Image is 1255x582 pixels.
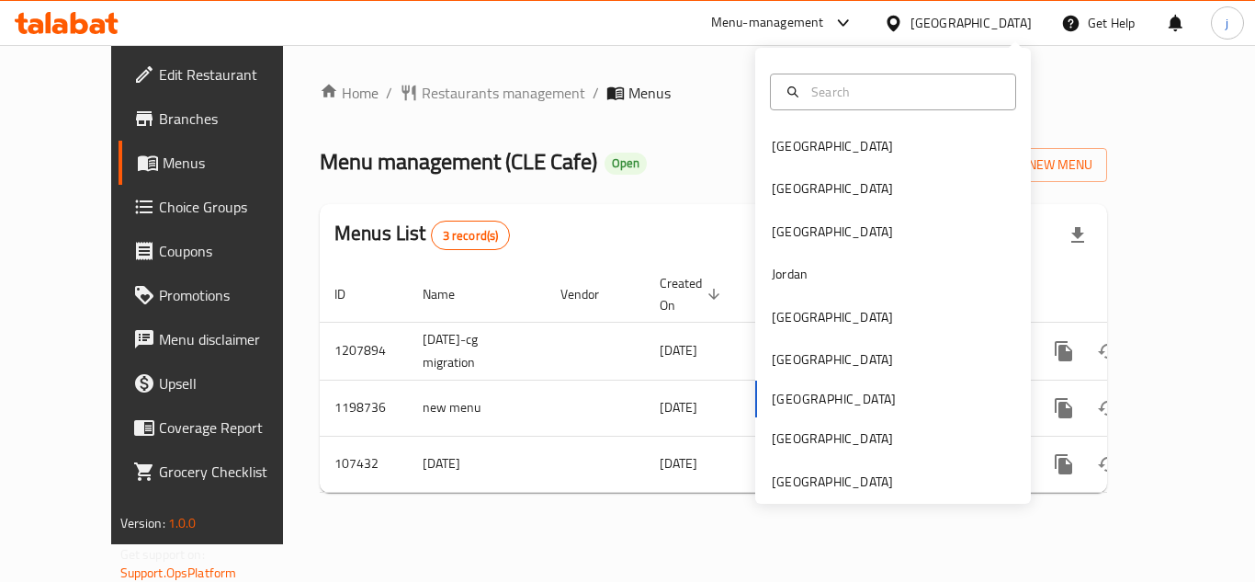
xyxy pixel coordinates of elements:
[119,229,321,273] a: Coupons
[660,395,697,419] span: [DATE]
[1056,213,1100,257] div: Export file
[431,221,511,250] div: Total records count
[711,12,824,34] div: Menu-management
[159,284,306,306] span: Promotions
[320,322,408,380] td: 1207894
[320,82,379,104] a: Home
[119,141,321,185] a: Menus
[1042,329,1086,373] button: more
[120,511,165,535] span: Version:
[119,317,321,361] a: Menu disclaimer
[1226,13,1228,33] span: j
[1042,386,1086,430] button: more
[334,220,510,250] h2: Menus List
[159,461,306,483] span: Grocery Checklist
[772,222,893,242] div: [GEOGRAPHIC_DATA]
[408,380,546,436] td: new menu
[159,328,306,350] span: Menu disclaimer
[159,63,306,86] span: Edit Restaurant
[965,148,1107,182] button: Add New Menu
[1086,386,1130,430] button: Change Status
[1086,442,1130,486] button: Change Status
[910,13,1032,33] div: [GEOGRAPHIC_DATA]
[772,136,893,156] div: [GEOGRAPHIC_DATA]
[408,436,546,492] td: [DATE]
[660,451,697,475] span: [DATE]
[772,178,893,199] div: [GEOGRAPHIC_DATA]
[168,511,197,535] span: 1.0.0
[593,82,599,104] li: /
[320,82,1107,104] nav: breadcrumb
[320,141,597,182] span: Menu management ( CLE Cafe )
[772,428,893,449] div: [GEOGRAPHIC_DATA]
[159,196,306,218] span: Choice Groups
[320,436,408,492] td: 107432
[605,155,647,171] span: Open
[772,264,808,284] div: Jordan
[119,450,321,494] a: Grocery Checklist
[386,82,392,104] li: /
[1086,329,1130,373] button: Change Status
[408,322,546,380] td: [DATE]-cg migration
[159,372,306,394] span: Upsell
[119,52,321,97] a: Edit Restaurant
[400,82,585,104] a: Restaurants management
[119,361,321,405] a: Upsell
[163,152,306,174] span: Menus
[119,405,321,450] a: Coverage Report
[120,542,205,566] span: Get support on:
[422,82,585,104] span: Restaurants management
[334,283,369,305] span: ID
[159,417,306,439] span: Coverage Report
[320,380,408,436] td: 1198736
[159,108,306,130] span: Branches
[660,338,697,362] span: [DATE]
[1042,442,1086,486] button: more
[772,349,893,370] div: [GEOGRAPHIC_DATA]
[772,307,893,327] div: [GEOGRAPHIC_DATA]
[628,82,671,104] span: Menus
[423,283,479,305] span: Name
[119,185,321,229] a: Choice Groups
[979,154,1092,177] span: Add New Menu
[432,227,510,245] span: 3 record(s)
[605,153,647,175] div: Open
[119,97,321,141] a: Branches
[119,273,321,317] a: Promotions
[772,472,893,492] div: [GEOGRAPHIC_DATA]
[660,272,726,316] span: Created On
[159,240,306,262] span: Coupons
[560,283,623,305] span: Vendor
[804,82,1004,102] input: Search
